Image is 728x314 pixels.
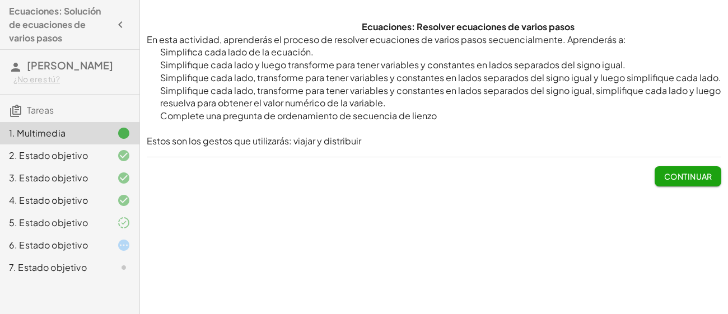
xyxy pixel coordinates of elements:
font: 2. Estado objetivo [9,149,88,161]
font: Complete una pregunta de ordenamiento de secuencia de lienzo [160,110,437,121]
i: Task not started. [117,261,130,274]
font: 1. Multimedia [9,127,66,139]
button: Continuar [655,166,721,186]
i: Task finished and correct. [117,149,130,162]
font: Ecuaciones: Resolver ecuaciones de varios pasos [362,21,575,32]
i: Task finished and correct. [117,171,130,185]
font: Continuar [664,171,712,181]
font: 6. Estado objetivo [9,239,88,251]
font: 7. Estado objetivo [9,261,87,273]
font: 3. Estado objetivo [9,172,88,184]
font: Simplifique cada lado, transforme para tener variables y constantes en lados separados del signo ... [160,85,722,109]
font: Simplifique cada lado y luego transforme para tener variables y constantes en lados separados del... [160,59,626,71]
font: Tareas [27,104,54,116]
font: En esta actividad, aprenderás el proceso de resolver ecuaciones de varios pasos secuencialmente. ... [147,34,626,45]
i: Task started. [117,238,130,252]
font: 5. Estado objetivo [9,217,88,228]
font: [PERSON_NAME] [27,59,113,72]
font: Simplifica cada lado de la ecuación. [160,46,314,58]
font: Simplifique cada lado, transforme para tener variables y constantes en lados separados del signo ... [160,72,721,83]
i: Task finished. [117,126,130,140]
font: Estos son los gestos que utilizarás: viajar y distribuir [147,135,361,147]
font: Ecuaciones: Solución de ecuaciones de varios pasos [9,5,101,44]
i: Task finished and correct. [117,194,130,207]
font: ¿No eres tú? [13,74,60,84]
i: Task finished and part of it marked as correct. [117,216,130,229]
font: 4. Estado objetivo [9,194,88,206]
